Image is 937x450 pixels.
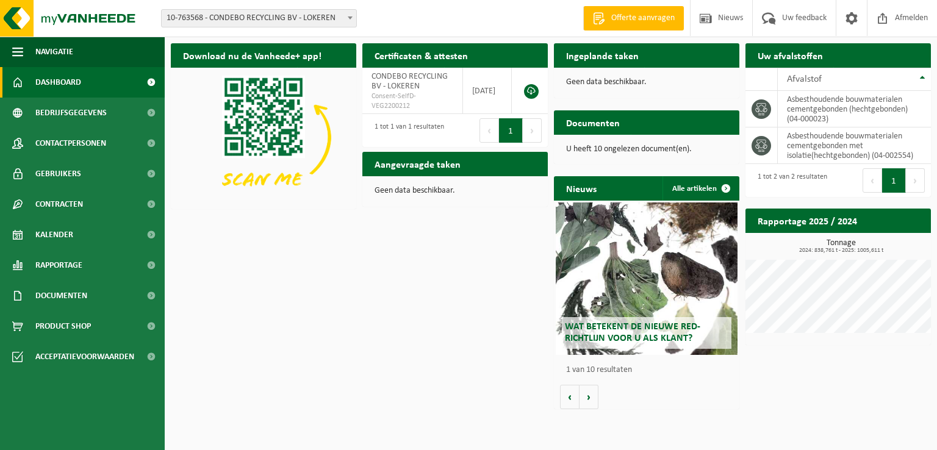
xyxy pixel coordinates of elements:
[35,280,87,311] span: Documenten
[35,37,73,67] span: Navigatie
[752,167,827,194] div: 1 tot 2 van 2 resultaten
[372,72,448,91] span: CONDEBO RECYCLING BV - LOKEREN
[372,91,453,111] span: Consent-SelfD-VEG2200212
[375,187,536,195] p: Geen data beschikbaar.
[171,68,356,207] img: Download de VHEPlus App
[554,110,632,134] h2: Documenten
[35,220,73,250] span: Kalender
[35,159,81,189] span: Gebruikers
[35,341,134,372] span: Acceptatievoorwaarden
[580,385,598,409] button: Volgende
[745,43,835,67] h2: Uw afvalstoffen
[499,118,523,143] button: 1
[368,117,444,144] div: 1 tot 1 van 1 resultaten
[35,311,91,341] span: Product Shop
[171,43,334,67] h2: Download nu de Vanheede+ app!
[787,74,822,84] span: Afvalstof
[566,366,733,374] p: 1 van 10 resultaten
[565,322,700,343] span: Wat betekent de nieuwe RED-richtlijn voor u als klant?
[362,43,480,67] h2: Certificaten & attesten
[778,91,931,127] td: asbesthoudende bouwmaterialen cementgebonden (hechtgebonden) (04-000023)
[479,118,499,143] button: Previous
[554,43,651,67] h2: Ingeplande taken
[583,6,684,30] a: Offerte aanvragen
[566,145,727,154] p: U heeft 10 ongelezen document(en).
[35,128,106,159] span: Contactpersonen
[162,10,356,27] span: 10-763568 - CONDEBO RECYCLING BV - LOKEREN
[35,250,82,280] span: Rapportage
[840,232,930,257] a: Bekijk rapportage
[523,118,542,143] button: Next
[882,168,906,193] button: 1
[906,168,925,193] button: Next
[863,168,882,193] button: Previous
[35,67,81,98] span: Dashboard
[35,98,107,128] span: Bedrijfsgegevens
[752,239,931,254] h3: Tonnage
[560,385,580,409] button: Vorige
[752,248,931,254] span: 2024: 838,761 t - 2025: 1005,611 t
[35,189,83,220] span: Contracten
[662,176,738,201] a: Alle artikelen
[556,202,738,355] a: Wat betekent de nieuwe RED-richtlijn voor u als klant?
[463,68,512,114] td: [DATE]
[608,12,678,24] span: Offerte aanvragen
[566,78,727,87] p: Geen data beschikbaar.
[161,9,357,27] span: 10-763568 - CONDEBO RECYCLING BV - LOKEREN
[554,176,609,200] h2: Nieuws
[745,209,869,232] h2: Rapportage 2025 / 2024
[362,152,473,176] h2: Aangevraagde taken
[778,127,931,164] td: asbesthoudende bouwmaterialen cementgebonden met isolatie(hechtgebonden) (04-002554)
